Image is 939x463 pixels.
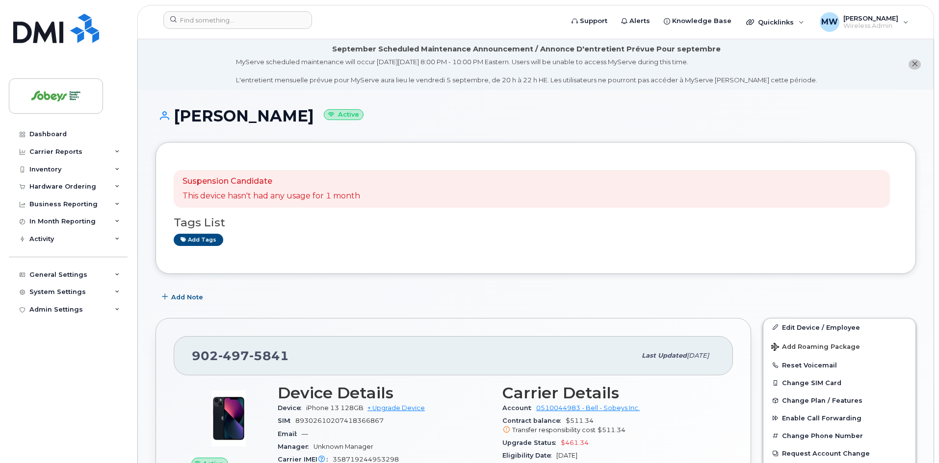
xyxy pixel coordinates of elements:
[642,352,687,359] span: Last updated
[502,417,566,424] span: Contract balance
[502,404,536,412] span: Account
[174,217,898,229] h3: Tags List
[183,191,360,202] p: This device hasn't had any usage for 1 month
[192,348,289,363] span: 902
[199,389,258,448] img: image20231002-3703462-1ig824h.jpeg
[367,404,425,412] a: + Upgrade Device
[174,234,223,246] a: Add tags
[313,443,373,450] span: Unknown Manager
[763,374,915,391] button: Change SIM Card
[782,397,862,404] span: Change Plan / Features
[763,409,915,427] button: Enable Call Forwarding
[333,456,399,463] span: 358719244953298
[763,336,915,356] button: Add Roaming Package
[763,444,915,462] button: Request Account Change
[183,176,360,187] p: Suspension Candidate
[332,44,721,54] div: September Scheduled Maintenance Announcement / Annonce D'entretient Prévue Pour septembre
[278,430,302,438] span: Email
[687,352,709,359] span: [DATE]
[218,348,249,363] span: 497
[502,439,561,446] span: Upgrade Status
[502,417,715,435] span: $511.34
[763,427,915,444] button: Change Phone Number
[763,391,915,409] button: Change Plan / Features
[236,57,817,85] div: MyServe scheduled maintenance will occur [DATE][DATE] 8:00 PM - 10:00 PM Eastern. Users will be u...
[302,430,308,438] span: —
[278,456,333,463] span: Carrier IMEI
[771,343,860,352] span: Add Roaming Package
[278,443,313,450] span: Manager
[598,426,626,434] span: $511.34
[909,59,921,70] button: close notification
[561,439,589,446] span: $461.34
[782,414,861,422] span: Enable Call Forwarding
[249,348,289,363] span: 5841
[156,107,916,124] h1: [PERSON_NAME]
[502,452,556,459] span: Eligibility Date
[306,404,364,412] span: iPhone 13 128GB
[156,289,211,306] button: Add Note
[278,384,491,402] h3: Device Details
[324,109,364,121] small: Active
[278,404,306,412] span: Device
[536,404,640,412] a: 0510044983 - Bell - Sobeys Inc.
[295,417,384,424] span: 89302610207418366867
[502,384,715,402] h3: Carrier Details
[556,452,577,459] span: [DATE]
[763,356,915,374] button: Reset Voicemail
[278,417,295,424] span: SIM
[512,426,596,434] span: Transfer responsibility cost
[763,318,915,336] a: Edit Device / Employee
[171,292,203,302] span: Add Note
